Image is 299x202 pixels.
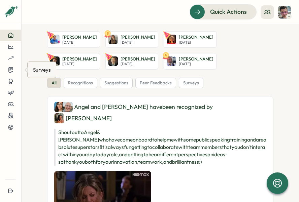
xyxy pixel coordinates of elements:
span: Quick Actions [210,7,247,16]
div: [PERSON_NAME] [54,113,112,123]
a: Arron Jennings[PERSON_NAME][DATE] [47,53,100,70]
p: [DATE] [121,62,155,66]
img: Sandy Feriz [167,35,176,44]
span: surveys [183,80,199,86]
p: [PERSON_NAME] [121,56,155,62]
span: recognitions [68,80,93,86]
p: [PERSON_NAME] [179,34,213,40]
span: suggestions [104,80,128,86]
img: Simon Downes [63,102,73,112]
text: 8 [107,31,109,36]
p: [DATE] [62,40,97,45]
img: Niamh Linton [108,35,118,44]
p: [DATE] [121,40,155,45]
img: Angel Yebra [54,102,64,112]
a: Bill Warshauer[PERSON_NAME][DATE] [105,53,158,70]
a: Sandy Feriz[PERSON_NAME][DATE] [164,31,217,48]
img: Chris Forlano [278,6,291,18]
span: all [52,80,57,86]
a: 8Niamh Linton[PERSON_NAME][DATE] [105,31,158,48]
p: [PERSON_NAME] [62,56,97,62]
span: peer feedbacks [140,80,172,86]
p: [DATE] [179,62,213,66]
div: Surveys [32,65,52,75]
p: [PERSON_NAME] [121,34,155,40]
p: Shoutout to Angel & [PERSON_NAME] who have come on board to help me with some public speaking tra... [54,129,266,166]
p: [DATE] [62,62,97,66]
p: [PERSON_NAME] [62,34,97,40]
a: Paul Hemsley[PERSON_NAME][DATE] [47,31,100,48]
img: Paul Hemsley [50,35,60,44]
p: [DATE] [179,40,213,45]
div: Angel and [PERSON_NAME] have been recognized by [54,102,266,123]
img: Viveca Riley [54,113,64,123]
a: 4David Wall[PERSON_NAME][DATE] [164,53,217,70]
img: Arron Jennings [50,56,60,66]
img: David Wall [167,56,176,66]
button: Quick Actions [190,4,257,19]
img: Bill Warshauer [108,56,118,66]
p: [PERSON_NAME] [179,56,213,62]
text: 4 [165,52,167,57]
